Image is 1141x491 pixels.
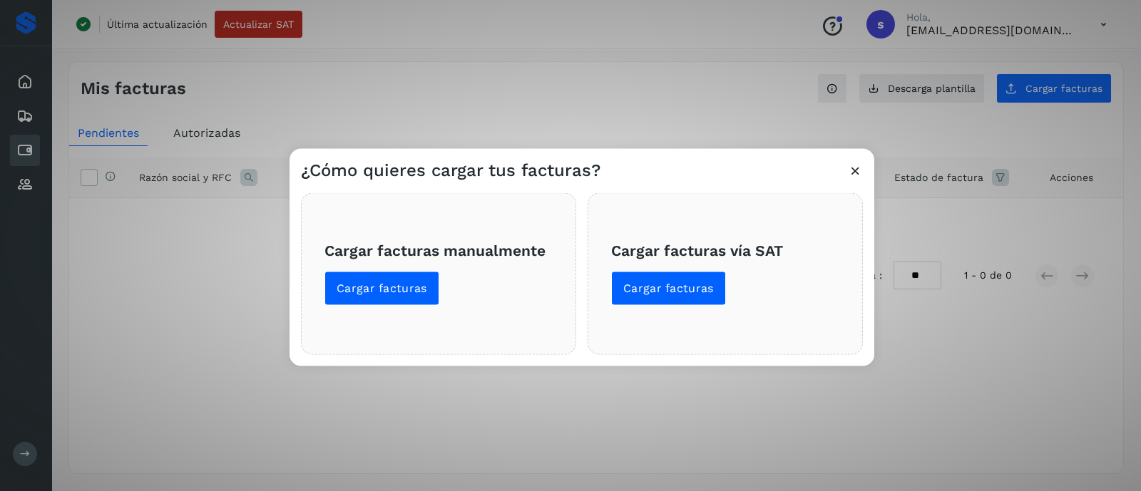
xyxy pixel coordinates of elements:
button: Cargar facturas [324,271,439,305]
span: Cargar facturas [337,280,427,296]
span: Cargar facturas [623,280,714,296]
h3: Cargar facturas manualmente [324,242,553,259]
h3: ¿Cómo quieres cargar tus facturas? [301,160,600,180]
h3: Cargar facturas vía SAT [611,242,839,259]
button: Cargar facturas [611,271,726,305]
